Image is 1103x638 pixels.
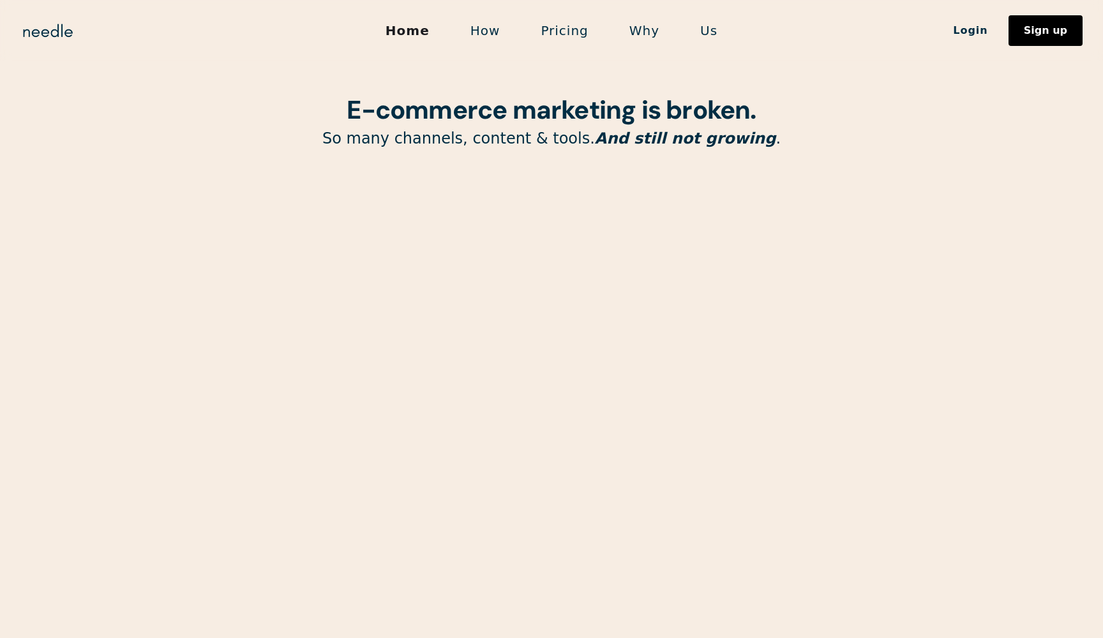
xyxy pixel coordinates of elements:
a: Pricing [520,17,608,44]
strong: E-commerce marketing is broken. [347,93,756,126]
a: Sign up [1009,15,1083,46]
a: Login [933,20,1009,41]
a: How [450,17,521,44]
a: Home [365,17,450,44]
a: Why [609,17,680,44]
div: Sign up [1024,26,1067,36]
a: Us [680,17,738,44]
p: So many channels, content & tools. . [226,129,877,149]
em: And still not growing [595,130,776,147]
